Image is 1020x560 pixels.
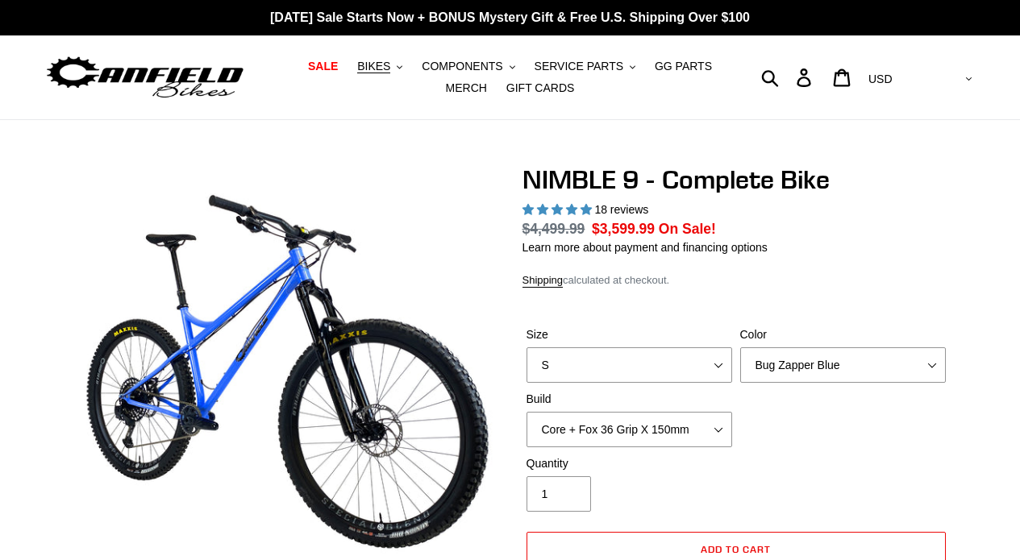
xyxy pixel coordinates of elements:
span: On Sale! [659,218,716,239]
a: Shipping [522,274,564,288]
span: $3,599.99 [592,221,655,237]
span: 18 reviews [594,203,648,216]
span: COMPONENTS [422,60,502,73]
a: Learn more about payment and financing options [522,241,768,254]
button: SERVICE PARTS [527,56,643,77]
img: Canfield Bikes [44,52,246,103]
span: Add to cart [701,543,771,555]
span: SERVICE PARTS [535,60,623,73]
label: Size [527,326,732,343]
a: GG PARTS [647,56,720,77]
span: MERCH [446,81,487,95]
a: MERCH [438,77,495,99]
button: COMPONENTS [414,56,522,77]
button: BIKES [349,56,410,77]
label: Build [527,391,732,408]
span: SALE [308,60,338,73]
span: GG PARTS [655,60,712,73]
span: BIKES [357,60,390,73]
a: SALE [300,56,346,77]
label: Color [740,326,946,343]
h1: NIMBLE 9 - Complete Bike [522,164,950,195]
span: GIFT CARDS [506,81,575,95]
div: calculated at checkout. [522,272,950,288]
s: $4,499.99 [522,221,585,237]
a: GIFT CARDS [498,77,583,99]
span: 4.89 stars [522,203,595,216]
label: Quantity [527,455,732,472]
